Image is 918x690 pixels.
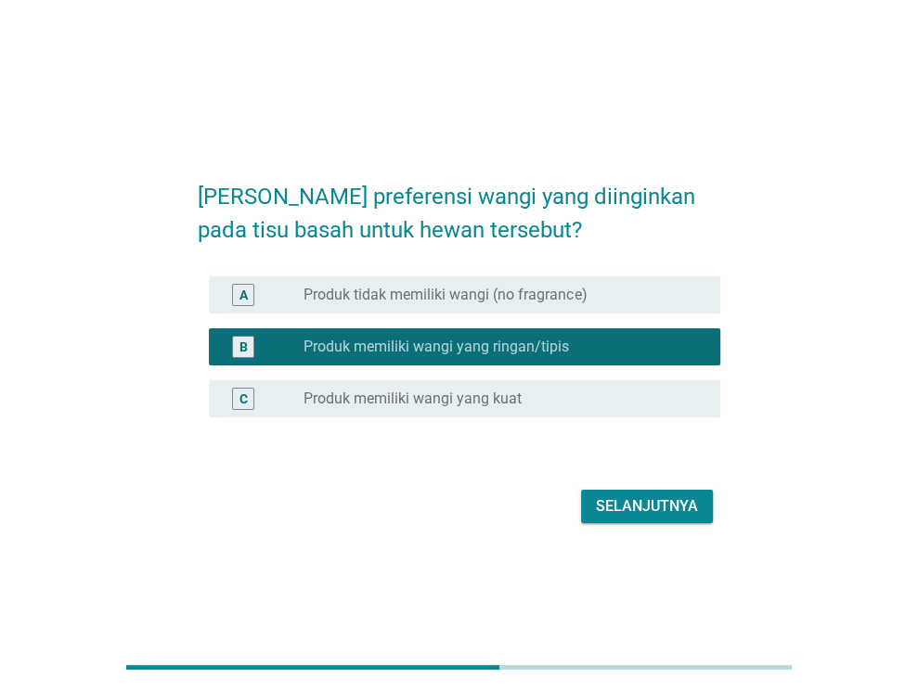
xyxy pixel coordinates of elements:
[239,338,248,357] div: B
[581,490,713,523] button: Selanjutnya
[304,286,587,304] label: Produk tidak memiliki wangi (no fragrance)
[304,390,522,408] label: Produk memiliki wangi yang kuat
[239,390,248,409] div: C
[596,495,698,517] div: Selanjutnya
[239,286,248,305] div: A
[304,338,569,356] label: Produk memiliki wangi yang ringan/tipis
[198,161,720,247] h2: [PERSON_NAME] preferensi wangi yang diinginkan pada tisu basah untuk hewan tersebut?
